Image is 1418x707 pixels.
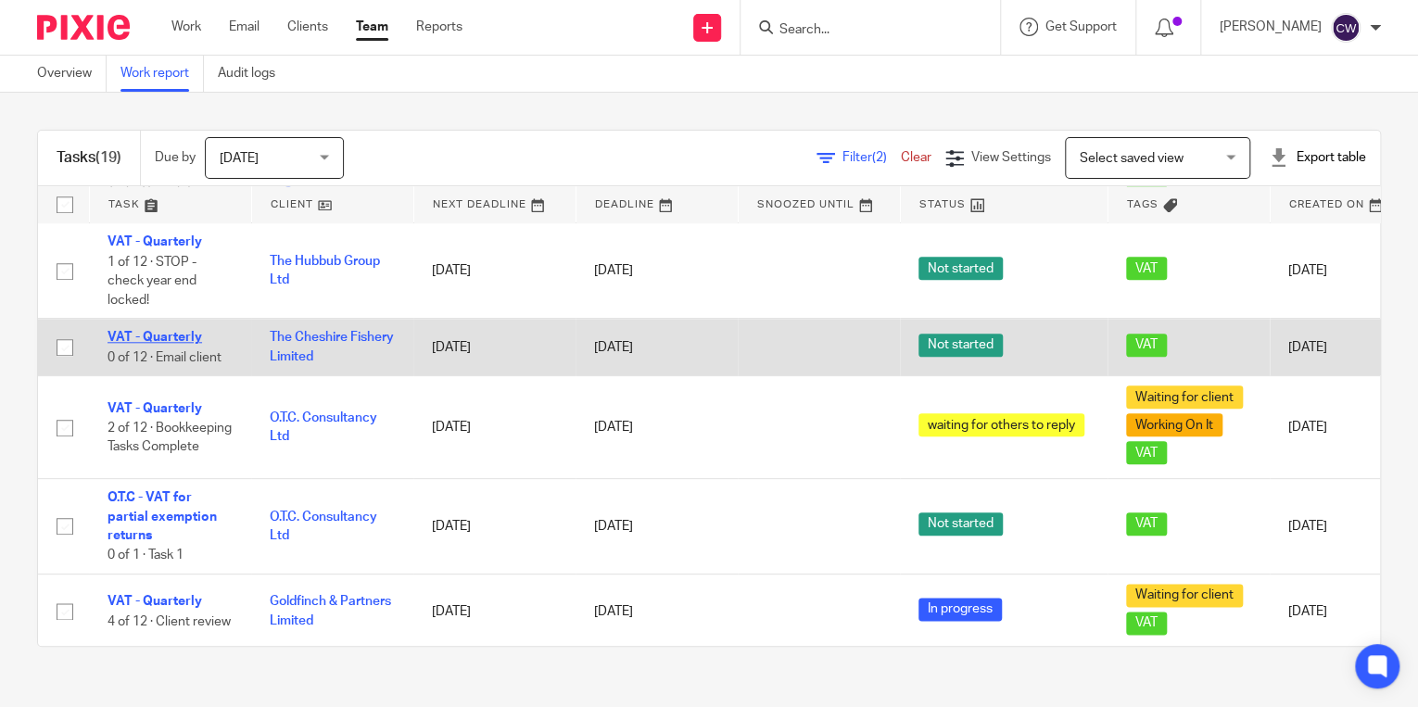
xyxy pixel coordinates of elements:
a: Audit logs [218,56,289,92]
a: O.T.C - VAT for partial exemption returns [108,491,217,542]
span: 2 of 12 · Bookkeeping Tasks Complete [108,421,232,453]
span: View Settings [971,151,1051,164]
p: Due by [155,148,196,167]
span: Working On It [1126,413,1222,436]
span: 4 of 12 · Client review [108,614,231,627]
span: 0 of 1 · Task 1 [108,548,184,561]
img: svg%3E [1331,13,1361,43]
a: Team [356,18,388,36]
img: Pixie [37,15,130,40]
div: [DATE] [594,338,719,357]
span: VAT [1126,441,1167,464]
span: Filter [842,151,901,164]
span: VAT [1126,612,1167,635]
a: Overview [37,56,107,92]
a: Work report [120,56,204,92]
a: O.T.C. Consultancy Ltd [270,411,377,443]
a: Work [171,18,201,36]
span: 1 of 12 · STOP - check year end locked! [108,255,196,306]
a: VAT - Quarterly [108,331,202,344]
a: Goldfinch & Partners Limited [270,595,391,626]
a: Email [229,18,260,36]
span: VAT [1126,334,1167,357]
p: [PERSON_NAME] [1220,18,1322,36]
span: In progress [918,598,1002,621]
div: [DATE] [594,418,719,436]
a: Clear [901,151,931,164]
span: Not started [918,512,1003,536]
a: VAT - Quarterly [108,402,202,415]
a: VAT - Quarterly [108,595,202,608]
span: (19) [95,150,121,165]
span: 0 of 12 · Email client [108,350,222,363]
td: [DATE] [413,574,576,649]
span: VAT [1126,512,1167,536]
div: [DATE] [594,602,719,621]
a: O.T.C. Consultancy Ltd [270,511,377,542]
td: [DATE] [413,376,576,479]
span: VAT [1126,257,1167,280]
span: Select saved view [1080,152,1184,165]
span: Not started [918,257,1003,280]
span: [DATE] [220,152,259,165]
div: [DATE] [594,517,719,536]
a: The Cheshire Fishery Limited [270,331,394,362]
a: Clients [287,18,328,36]
a: Reports [416,18,462,36]
td: [DATE] [413,223,576,319]
span: Waiting for client [1126,385,1243,409]
input: Search [778,22,944,39]
a: VAT - Quarterly [108,235,202,248]
span: Waiting for client [1126,584,1243,607]
span: (2) [872,151,887,164]
span: Tags [1127,199,1158,209]
span: Get Support [1045,20,1117,33]
span: Not started [918,334,1003,357]
h1: Tasks [57,148,121,168]
a: The Hubbub Group Ltd [270,255,380,286]
div: Export table [1269,148,1366,167]
span: waiting for others to reply [918,413,1084,436]
div: [DATE] [594,261,719,280]
td: [DATE] [413,319,576,376]
td: [DATE] [413,479,576,574]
